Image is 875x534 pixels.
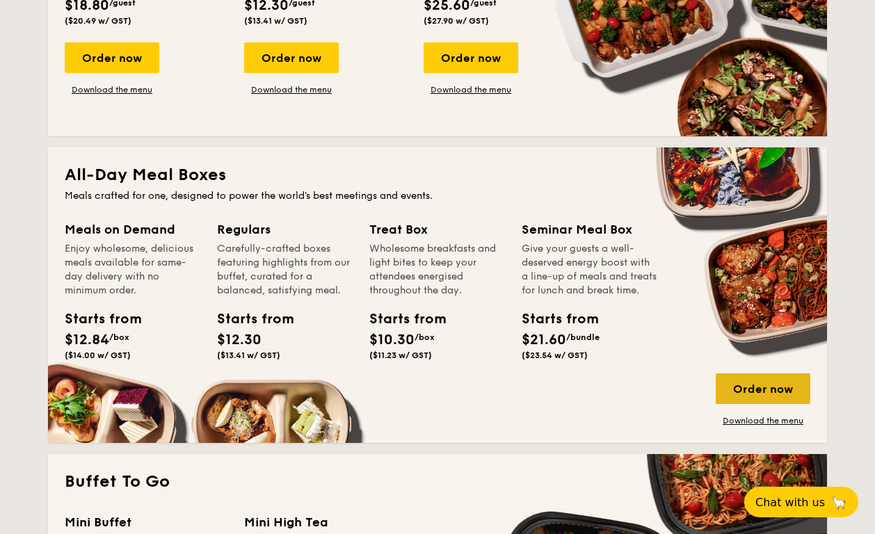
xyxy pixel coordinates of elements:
[369,309,432,330] div: Starts from
[65,220,200,239] div: Meals on Demand
[244,42,339,73] div: Order now
[522,309,584,330] div: Starts from
[244,16,307,26] span: ($13.41 w/ GST)
[217,309,280,330] div: Starts from
[369,332,415,348] span: $10.30
[424,84,518,95] a: Download the menu
[716,415,810,426] a: Download the menu
[65,164,810,186] h2: All-Day Meal Boxes
[369,220,505,239] div: Treat Box
[217,332,262,348] span: $12.30
[830,494,847,510] span: 🦙
[65,350,131,360] span: ($14.00 w/ GST)
[522,332,566,348] span: $21.60
[424,42,518,73] div: Order now
[716,373,810,404] div: Order now
[424,16,489,26] span: ($27.90 w/ GST)
[65,84,159,95] a: Download the menu
[415,332,435,342] span: /box
[65,189,810,203] div: Meals crafted for one, designed to power the world's best meetings and events.
[217,242,353,298] div: Carefully-crafted boxes featuring highlights from our buffet, curated for a balanced, satisfying ...
[65,42,159,73] div: Order now
[65,512,227,532] div: Mini Buffet
[522,350,588,360] span: ($23.54 w/ GST)
[65,16,131,26] span: ($20.49 w/ GST)
[369,350,432,360] span: ($11.23 w/ GST)
[566,332,600,342] span: /bundle
[109,332,129,342] span: /box
[522,242,657,298] div: Give your guests a well-deserved energy boost with a line-up of meals and treats for lunch and br...
[65,471,810,493] h2: Buffet To Go
[744,487,858,517] button: Chat with us🦙
[217,350,280,360] span: ($13.41 w/ GST)
[244,512,407,532] div: Mini High Tea
[65,332,109,348] span: $12.84
[244,84,339,95] a: Download the menu
[755,496,825,509] span: Chat with us
[369,242,505,298] div: Wholesome breakfasts and light bites to keep your attendees energised throughout the day.
[217,220,353,239] div: Regulars
[65,309,127,330] div: Starts from
[522,220,657,239] div: Seminar Meal Box
[65,242,200,298] div: Enjoy wholesome, delicious meals available for same-day delivery with no minimum order.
